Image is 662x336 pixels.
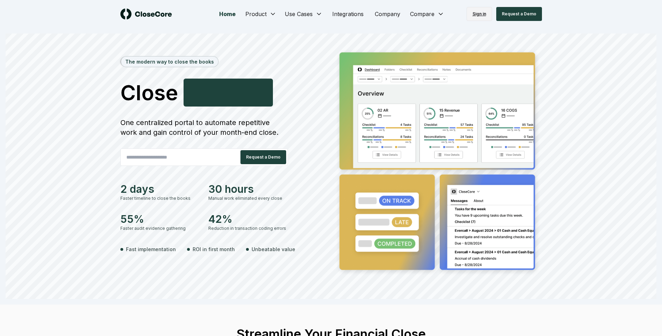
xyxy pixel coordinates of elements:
div: The modern way to close the books [121,57,218,67]
span: Compare [410,10,434,18]
a: Sign in [467,7,492,21]
span: ROI in first month [193,246,235,253]
button: Compare [406,7,448,21]
div: Faster audit evidence gathering [120,225,200,232]
button: Request a Demo [496,7,542,21]
a: Integrations [327,7,369,21]
img: logo [120,8,172,20]
div: Manual work eliminated every close [208,195,288,202]
span: Use Cases [285,10,313,18]
button: Request a Demo [240,150,286,164]
span: Product [245,10,267,18]
button: Use Cases [281,7,327,21]
div: 2 days [120,183,200,195]
a: Company [369,7,406,21]
span: Unbeatable value [252,246,295,253]
div: 30 hours [208,183,288,195]
img: Jumbotron [334,48,542,277]
div: One centralized portal to automate repetitive work and gain control of your month-end close. [120,118,288,137]
div: 55% [120,213,200,225]
div: 42% [208,213,288,225]
a: Home [214,7,241,21]
div: Faster timeline to close the books [120,195,200,202]
button: Product [241,7,281,21]
span: Close [120,82,178,103]
span: Fast implementation [126,246,176,253]
div: Reduction in transaction coding errors [208,225,288,232]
